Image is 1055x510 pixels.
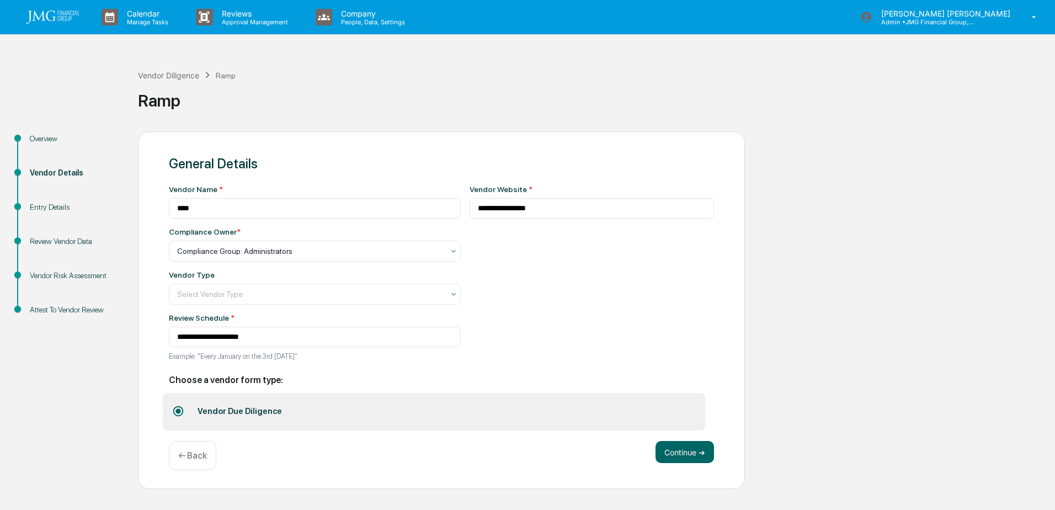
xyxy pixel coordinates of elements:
div: Ramp [138,91,1049,110]
div: Overview [30,133,120,145]
div: Vendor Diligence [138,71,199,80]
button: Continue ➔ [656,441,714,463]
div: Compliance Owner [169,227,241,236]
div: Ramp [216,71,236,80]
p: Manage Tasks [118,18,174,26]
div: Vendor Due Diligence [189,397,290,426]
div: Review Vendor Data [30,236,120,247]
p: Reviews [213,9,294,18]
div: Vendor Website [470,185,715,194]
p: Approval Management [213,18,294,26]
div: Vendor Risk Assessment [30,270,120,281]
div: Review Schedule [169,314,461,322]
div: Attest To Vendor Review [30,304,120,316]
div: Vendor Type [169,270,215,279]
p: Example: "Every January on the 3rd [DATE]" [169,352,461,360]
h2: Choose a vendor form type: [169,375,714,385]
p: ← Back [178,450,207,461]
div: Entry Details [30,201,120,213]
div: Vendor Details [30,167,120,179]
p: People, Data, Settings [332,18,411,26]
iframe: Open customer support [1020,474,1049,503]
p: Calendar [118,9,174,18]
div: Vendor Name [169,185,461,194]
p: [PERSON_NAME] [PERSON_NAME] [872,9,1016,18]
p: Admin • JMG Financial Group, Ltd. [872,18,975,26]
img: logo [26,10,79,24]
p: Company [332,9,411,18]
div: General Details [169,156,714,172]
